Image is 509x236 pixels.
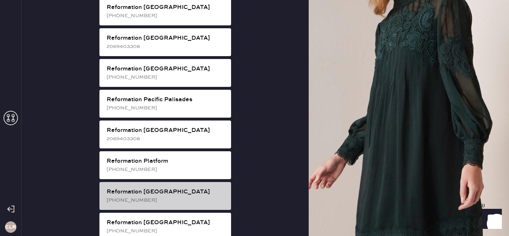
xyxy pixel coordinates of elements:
[475,204,506,235] iframe: Front Chat
[107,126,225,135] div: Reformation [GEOGRAPHIC_DATA]
[107,157,225,166] div: Reformation Platform
[107,34,225,43] div: Reformation [GEOGRAPHIC_DATA]
[107,73,225,81] div: [PHONE_NUMBER]
[107,218,225,227] div: Reformation [GEOGRAPHIC_DATA]
[5,225,16,230] h3: CLR
[107,43,225,50] div: 2069403308
[107,3,225,12] div: Reformation [GEOGRAPHIC_DATA]
[107,95,225,104] div: Reformation Pacific Palisades
[107,196,225,204] div: [PHONE_NUMBER]
[107,188,225,196] div: Reformation [GEOGRAPHIC_DATA]
[107,135,225,143] div: 2069403308
[107,12,225,20] div: [PHONE_NUMBER]
[107,65,225,73] div: Reformation [GEOGRAPHIC_DATA]
[107,227,225,235] div: [PHONE_NUMBER]
[107,104,225,112] div: [PHONE_NUMBER]
[107,166,225,173] div: [PHONE_NUMBER]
